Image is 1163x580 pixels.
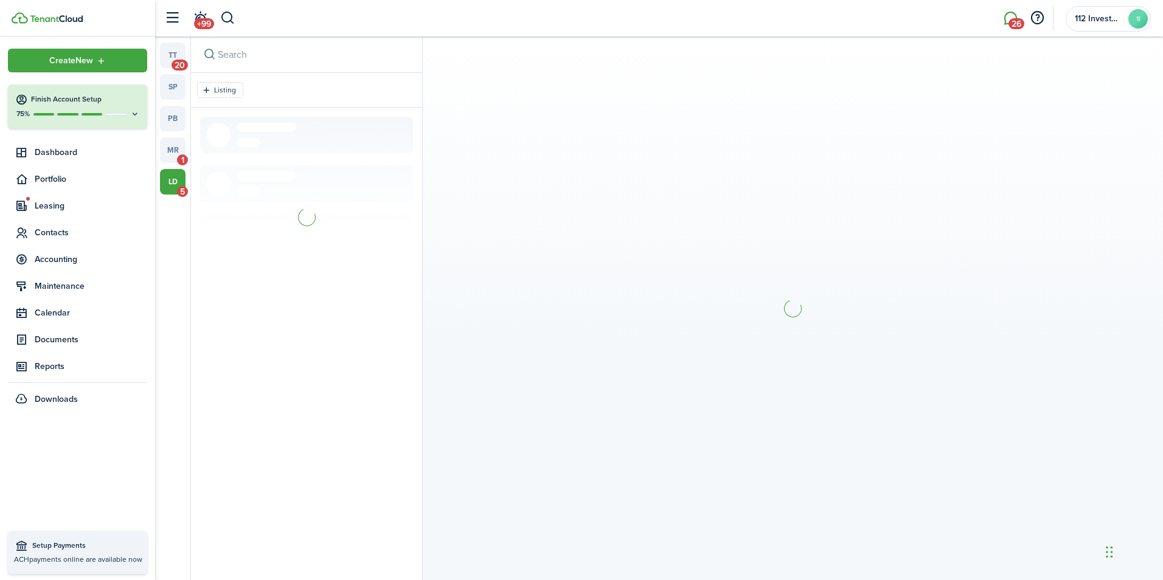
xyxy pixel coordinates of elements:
button: Search [220,8,235,29]
iframe: Chat Widget [1102,522,1163,580]
a: Notifications [189,3,212,34]
span: 112 Investment Properties [1075,15,1123,23]
span: Accounting [35,253,147,266]
span: Calendar [35,306,147,319]
button: Finish Account Setup75% [8,85,147,128]
img: Loading [782,298,804,319]
span: Documents [35,333,147,346]
a: pb [160,106,186,131]
a: mr [160,137,186,163]
span: payments online are available now [29,554,142,565]
p: 75% [15,109,30,119]
input: search [191,36,422,72]
a: Dashboard [8,140,147,164]
span: Contacts [35,226,147,239]
img: TenantCloud [30,15,83,22]
span: +99 [194,18,214,29]
h4: Finish Account Setup [31,94,140,105]
span: Dashboard [35,146,147,159]
filter-tag: Open filter [197,82,243,98]
span: 5 [177,186,188,197]
button: Open resource center [1027,8,1047,29]
span: 20 [172,60,188,71]
a: tt [160,43,186,68]
span: Portfolio [35,173,147,185]
span: Create New [49,57,93,65]
button: Open sidebar [161,7,184,30]
span: Reports [35,360,147,373]
img: Loading [296,207,318,228]
a: Reports [8,354,147,378]
a: Setup PaymentsACHpayments online are available now [8,531,147,574]
avatar-text: 1I [1128,9,1148,29]
span: Leasing [35,199,147,212]
a: sp [160,74,186,100]
span: Maintenance [35,280,147,292]
img: TenantCloud [12,12,28,24]
a: ld [160,169,186,195]
filter-tag-label: Listing [214,85,236,95]
span: Downloads [35,393,78,406]
p: ACH [14,554,141,565]
button: Open menu [8,49,147,72]
button: Search [201,46,218,63]
div: Drag [1106,534,1113,570]
span: Setup Payments [32,540,141,552]
span: 1 [177,154,188,165]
